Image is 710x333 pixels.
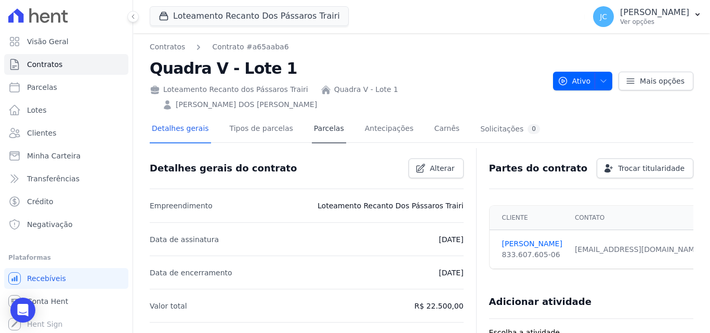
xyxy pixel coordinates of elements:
span: Conta Hent [27,296,68,307]
p: [DATE] [439,233,463,246]
nav: Breadcrumb [150,42,289,52]
button: Ativo [553,72,613,90]
a: Visão Geral [4,31,128,52]
span: Crédito [27,196,54,207]
a: Recebíveis [4,268,128,289]
p: Loteamento Recanto Dos Pássaros Trairi [318,199,464,212]
a: Trocar titularidade [597,158,693,178]
span: Ativo [558,72,591,90]
nav: Breadcrumb [150,42,545,52]
span: Minha Carteira [27,151,81,161]
p: R$ 22.500,00 [414,300,463,312]
span: Clientes [27,128,56,138]
a: Lotes [4,100,128,121]
a: Minha Carteira [4,145,128,166]
a: Mais opções [619,72,693,90]
a: [PERSON_NAME] [502,238,562,249]
div: 0 [528,124,540,134]
a: Parcelas [312,116,346,143]
a: Contratos [4,54,128,75]
a: Transferências [4,168,128,189]
span: Contratos [27,59,62,70]
a: [PERSON_NAME] DOS [PERSON_NAME] [176,99,317,110]
a: Carnês [432,116,462,143]
div: 833.607.605-06 [502,249,562,260]
a: Clientes [4,123,128,143]
a: Solicitações0 [478,116,542,143]
p: Empreendimento [150,199,213,212]
a: Contrato #a65aaba6 [212,42,288,52]
a: Negativação [4,214,128,235]
div: Plataformas [8,251,124,264]
span: Visão Geral [27,36,69,47]
a: Crédito [4,191,128,212]
div: Open Intercom Messenger [10,298,35,323]
h3: Adicionar atividade [489,296,591,308]
div: Loteamento Recanto dos Pássaros Trairi [150,84,308,95]
span: Negativação [27,219,73,230]
span: Transferências [27,174,80,184]
span: Recebíveis [27,273,66,284]
a: Quadra V - Lote 1 [334,84,398,95]
span: Lotes [27,105,47,115]
a: Detalhes gerais [150,116,211,143]
a: Contratos [150,42,185,52]
h3: Partes do contrato [489,162,588,175]
span: Mais opções [640,76,685,86]
p: Data de encerramento [150,267,232,279]
button: Loteamento Recanto Dos Pássaros Trairi [150,6,349,26]
div: Solicitações [480,124,540,134]
a: Parcelas [4,77,128,98]
p: Data de assinatura [150,233,219,246]
a: Antecipações [363,116,416,143]
span: JC [600,13,607,20]
button: JC [PERSON_NAME] Ver opções [585,2,710,31]
p: Valor total [150,300,187,312]
a: Alterar [409,158,464,178]
a: Conta Hent [4,291,128,312]
span: Parcelas [27,82,57,92]
a: Tipos de parcelas [228,116,295,143]
h3: Detalhes gerais do contrato [150,162,297,175]
p: [DATE] [439,267,463,279]
p: [PERSON_NAME] [620,7,689,18]
span: Trocar titularidade [618,163,685,174]
h2: Quadra V - Lote 1 [150,57,545,80]
span: Alterar [430,163,455,174]
p: Ver opções [620,18,689,26]
th: Cliente [490,206,569,230]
